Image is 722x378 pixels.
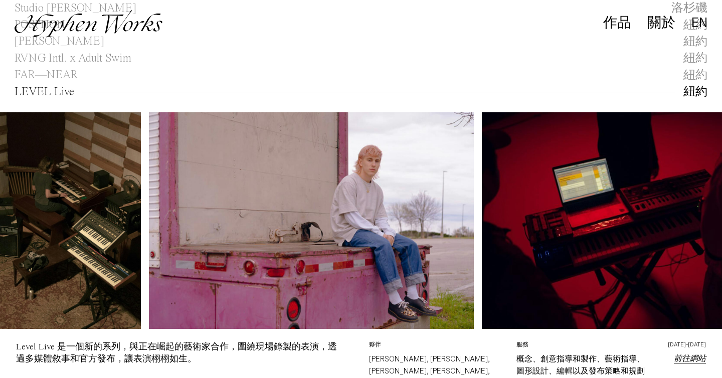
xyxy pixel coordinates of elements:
[516,341,648,353] p: 服務
[516,353,648,377] p: 概念、創意指導和製作、藝術指導、圖形設計、編輯以及發布策略和規劃
[149,112,473,329] img: ab2c4670-2ac0-4193-9261-c83b5692adcc_70-hyphen-works.jpg
[369,341,500,353] p: 夥伴
[691,18,707,28] a: EN
[15,67,78,83] span: FAR—NEAR
[664,341,706,353] p: [DATE]-[DATE]
[683,84,707,100] div: 紐約
[647,16,675,30] div: 關於
[15,10,162,37] img: Hyphen Works
[674,355,706,363] a: 前往網站
[15,50,131,67] span: RVNG Intl. x Adult Swim
[15,84,74,100] span: LEVEL Live
[683,50,707,66] div: 紐約
[603,16,631,30] div: 作品
[603,18,631,30] a: 作品
[683,67,707,83] div: 紐約
[647,18,675,30] a: 關於
[16,342,337,363] div: Level Live 是一個新的系列，與正在崛起的藝術家合作，圍繞現場錄製的表演，透過多媒體敘事和官方發布，讓表演栩栩如生。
